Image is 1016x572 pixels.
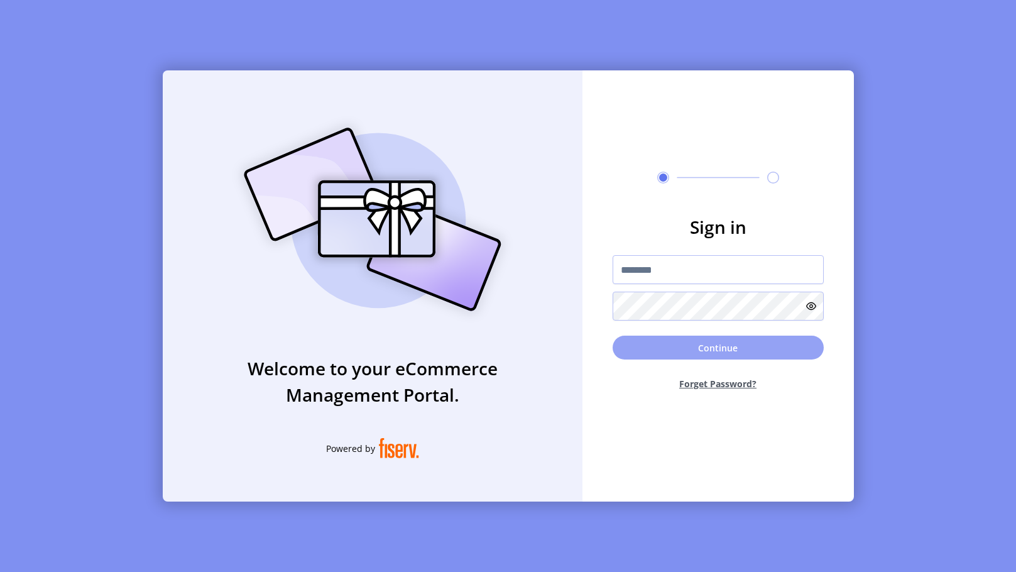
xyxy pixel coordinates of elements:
img: card_Illustration.svg [225,114,520,325]
button: Continue [613,336,824,360]
h3: Welcome to your eCommerce Management Portal. [163,355,582,408]
h3: Sign in [613,214,824,240]
span: Powered by [326,442,375,455]
button: Forget Password? [613,367,824,400]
